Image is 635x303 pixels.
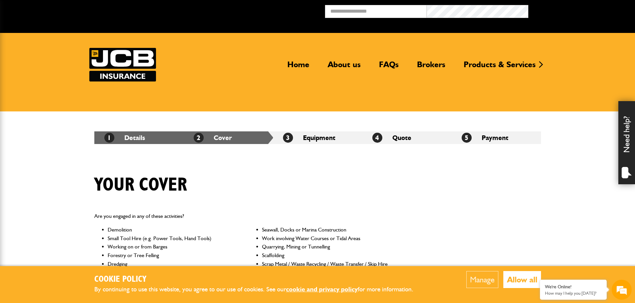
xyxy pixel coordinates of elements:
[94,174,187,196] h1: Your cover
[184,131,273,144] li: Cover
[108,234,234,243] li: Small Tool Hire (e.g. Power Tools, Hand Tools)
[89,48,156,81] img: JCB Insurance Services logo
[108,251,234,260] li: Forestry or Tree Felling
[262,234,388,243] li: Work involving Water Courses or Tidal Areas
[194,133,204,143] span: 2
[286,285,358,293] a: cookie and privacy policy
[323,60,366,75] a: About us
[94,284,424,295] p: By continuing to use this website, you agree to our use of cookies. See our for more information.
[94,274,424,285] h2: Cookie Policy
[104,133,114,143] span: 1
[545,284,602,290] div: We're Online!
[282,60,314,75] a: Home
[545,291,602,296] p: How may I help you today?
[108,242,234,251] li: Working on or from Barges
[452,131,541,144] li: Payment
[262,251,388,260] li: Scaffolding
[528,5,630,15] button: Broker Login
[94,212,389,221] p: Are you engaged in any of these activities?
[104,134,145,142] a: 1Details
[273,131,362,144] li: Equipment
[372,133,382,143] span: 4
[362,131,452,144] li: Quote
[466,271,498,288] button: Manage
[459,60,541,75] a: Products & Services
[374,60,404,75] a: FAQs
[503,271,541,288] button: Allow all
[283,133,293,143] span: 3
[108,260,234,277] li: Dredging
[262,260,388,277] li: Scrap Metal / Waste Recycling / Waste Transfer / Skip Hire or Landfill
[108,226,234,234] li: Demolition
[462,133,472,143] span: 5
[262,242,388,251] li: Quarrying, Mining or Tunnelling
[412,60,450,75] a: Brokers
[618,101,635,184] div: Need help?
[262,226,388,234] li: Seawall, Docks or Marina Construction
[89,48,156,81] a: JCB Insurance Services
